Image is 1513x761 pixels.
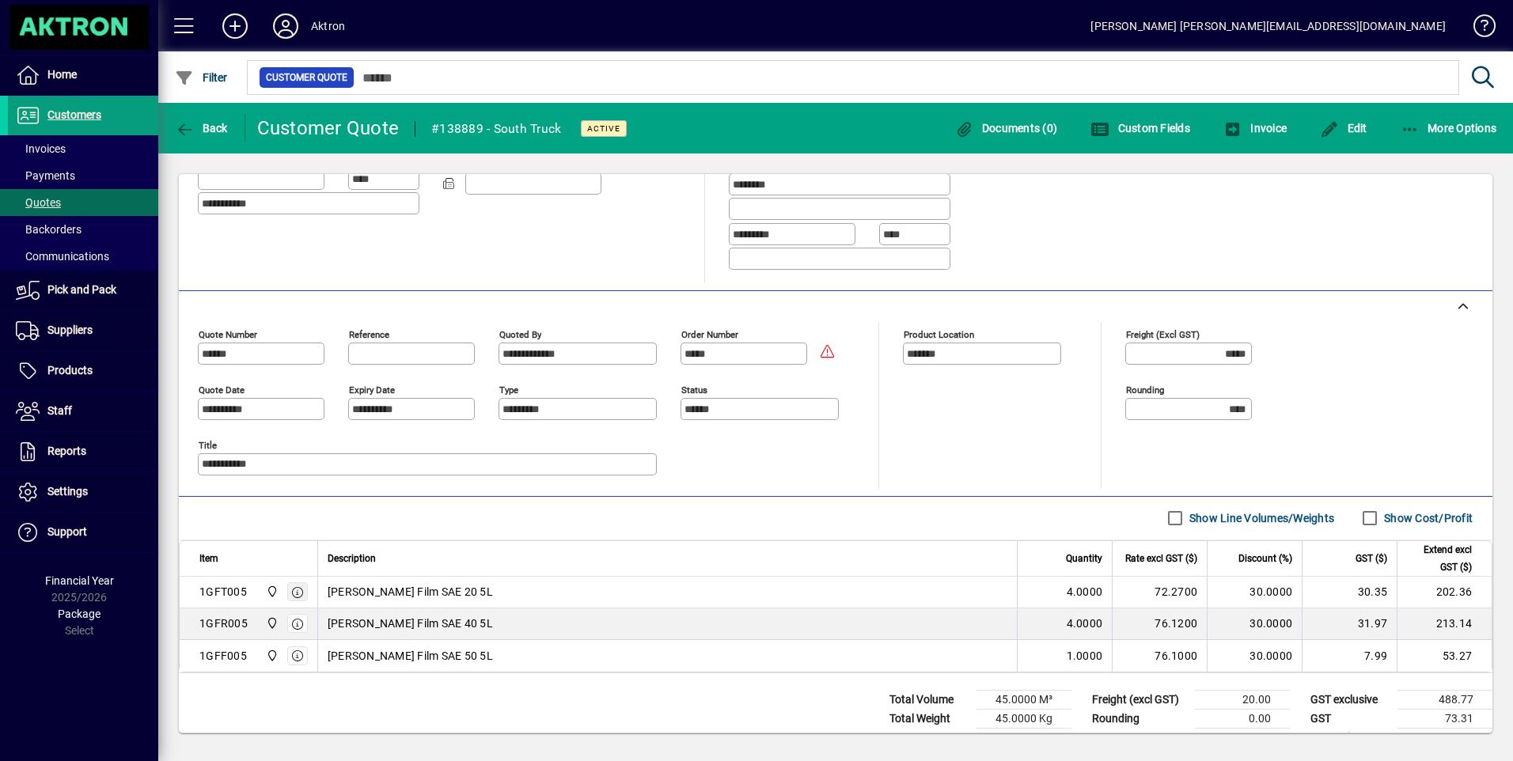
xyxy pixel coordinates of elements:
[199,384,245,395] mat-label: Quote date
[1219,114,1291,142] button: Invoice
[431,116,561,142] div: #138889 - South Truck
[328,615,493,631] span: [PERSON_NAME] Film SAE 40 5L
[1126,328,1200,339] mat-label: Freight (excl GST)
[8,162,158,189] a: Payments
[882,709,976,728] td: Total Weight
[47,404,72,417] span: Staff
[1066,550,1102,567] span: Quantity
[1303,728,1397,748] td: GST inclusive
[1397,608,1492,640] td: 213.14
[1397,640,1492,672] td: 53.27
[1238,550,1292,567] span: Discount (%)
[349,328,389,339] mat-label: Reference
[681,384,707,395] mat-label: Status
[16,142,66,155] span: Invoices
[1320,122,1367,134] span: Edit
[1401,122,1497,134] span: More Options
[681,328,738,339] mat-label: Order number
[328,550,376,567] span: Description
[499,328,541,339] mat-label: Quoted by
[47,68,77,81] span: Home
[8,271,158,310] a: Pick and Pack
[1397,114,1501,142] button: More Options
[47,324,93,336] span: Suppliers
[587,123,620,134] span: Active
[266,70,347,85] span: Customer Quote
[1126,384,1164,395] mat-label: Rounding
[47,283,116,296] span: Pick and Pack
[8,216,158,243] a: Backorders
[47,445,86,457] span: Reports
[1223,122,1287,134] span: Invoice
[1195,690,1290,709] td: 20.00
[1356,550,1387,567] span: GST ($)
[1207,640,1302,672] td: 30.0000
[328,584,493,600] span: [PERSON_NAME] Film SAE 20 5L
[1090,122,1190,134] span: Custom Fields
[1122,648,1197,664] div: 76.1000
[1084,709,1195,728] td: Rounding
[171,114,232,142] button: Back
[1302,577,1397,608] td: 30.35
[1207,577,1302,608] td: 30.0000
[1462,3,1493,55] a: Knowledge Base
[16,223,82,236] span: Backorders
[349,384,395,395] mat-label: Expiry date
[199,584,247,600] div: 1GFT005
[1302,608,1397,640] td: 31.97
[199,648,247,664] div: 1GFF005
[1381,510,1473,526] label: Show Cost/Profit
[260,12,311,40] button: Profile
[8,351,158,391] a: Products
[1302,640,1397,672] td: 7.99
[58,608,100,620] span: Package
[1090,13,1446,39] div: [PERSON_NAME] [PERSON_NAME][EMAIL_ADDRESS][DOMAIN_NAME]
[16,169,75,182] span: Payments
[1125,550,1197,567] span: Rate excl GST ($)
[1084,690,1195,709] td: Freight (excl GST)
[1397,709,1492,728] td: 73.31
[976,709,1071,728] td: 45.0000 Kg
[950,114,1061,142] button: Documents (0)
[45,574,114,587] span: Financial Year
[47,525,87,538] span: Support
[328,648,493,664] span: [PERSON_NAME] Film SAE 50 5L
[199,439,217,450] mat-label: Title
[1086,114,1194,142] button: Custom Fields
[199,615,248,631] div: 1GFR005
[8,189,158,216] a: Quotes
[904,328,974,339] mat-label: Product location
[8,513,158,552] a: Support
[16,196,61,209] span: Quotes
[8,392,158,431] a: Staff
[199,550,218,567] span: Item
[1067,648,1103,664] span: 1.0000
[954,122,1057,134] span: Documents (0)
[8,243,158,270] a: Communications
[1207,608,1302,640] td: 30.0000
[47,108,101,121] span: Customers
[199,328,257,339] mat-label: Quote number
[499,384,518,395] mat-label: Type
[47,485,88,498] span: Settings
[1186,510,1334,526] label: Show Line Volumes/Weights
[1397,690,1492,709] td: 488.77
[262,583,280,600] span: Central
[47,364,93,377] span: Products
[1303,690,1397,709] td: GST exclusive
[1397,577,1492,608] td: 202.36
[262,615,280,632] span: Central
[1067,584,1103,600] span: 4.0000
[1122,615,1197,631] div: 76.1200
[1122,584,1197,600] div: 72.2700
[882,690,976,709] td: Total Volume
[8,311,158,350] a: Suppliers
[1195,709,1290,728] td: 0.00
[976,690,1071,709] td: 45.0000 M³
[262,647,280,664] span: Central
[175,122,228,134] span: Back
[1316,114,1371,142] button: Edit
[1407,541,1472,576] span: Extend excl GST ($)
[158,114,245,142] app-page-header-button: Back
[1303,709,1397,728] td: GST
